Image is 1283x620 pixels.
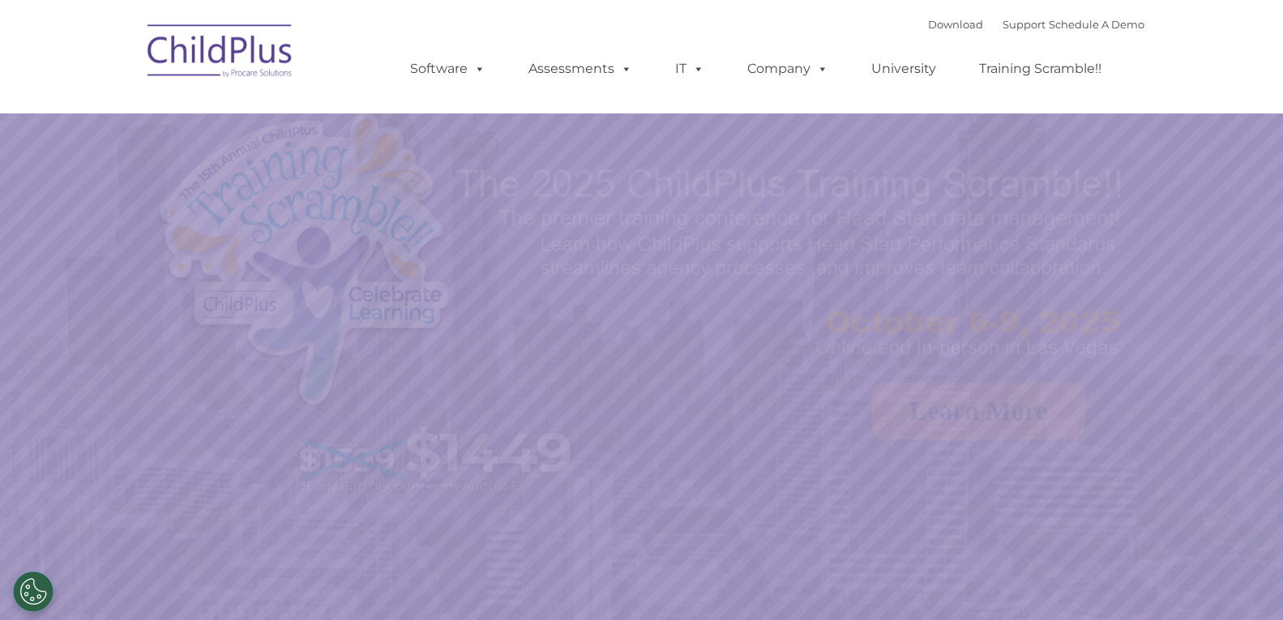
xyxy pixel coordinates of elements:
img: ChildPlus by Procare Solutions [139,13,302,94]
a: Learn More [872,383,1085,439]
a: University [855,53,952,85]
a: Assessments [512,53,648,85]
font: | [928,18,1144,31]
a: Training Scramble!! [963,53,1118,85]
a: Company [731,53,845,85]
a: Support [1003,18,1046,31]
a: Download [928,18,983,31]
a: Software [394,53,502,85]
a: IT [659,53,721,85]
button: Cookies Settings [13,571,53,612]
a: Schedule A Demo [1049,18,1144,31]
